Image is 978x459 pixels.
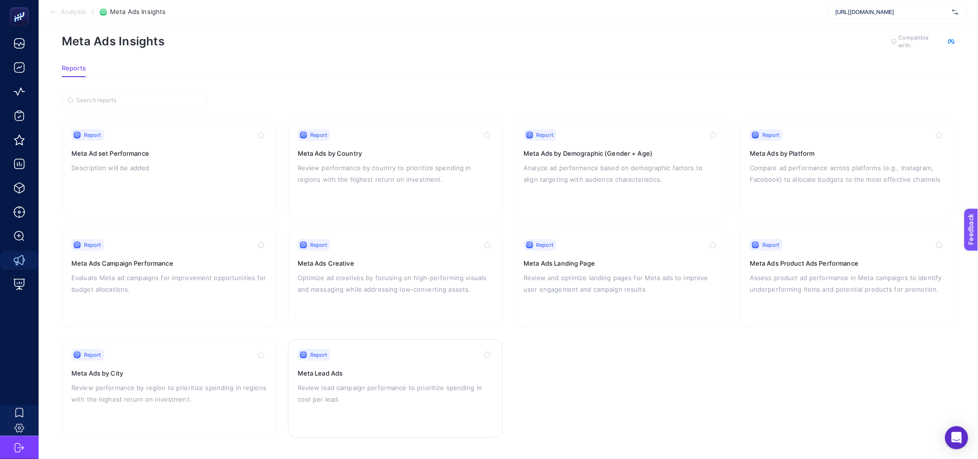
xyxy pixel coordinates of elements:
[62,339,276,438] a: ReportMeta Ads by CityReview performance by region to prioritize spending in regions with the hig...
[298,272,493,295] p: Optimize ad creatives by focusing on high-performing visuals and messaging while addressing low-c...
[524,258,719,268] h3: Meta Ads Landing Page
[750,162,945,185] p: Compare ad performance across platforms (e.g., Instagram, Facebook) to allocate budgets to the mo...
[84,131,101,139] span: Report
[310,131,328,139] span: Report
[298,368,493,378] h3: Meta Lead Ads
[298,148,493,158] h3: Meta Ads by Country
[71,258,267,268] h3: Meta Ads Campaign Performance
[62,65,86,77] button: Reports
[62,229,276,328] a: ReportMeta Ads Campaign PerformanceEvaluate Meta ad campaigns for improvement opportunities for b...
[524,148,719,158] h3: Meta Ads by Demographic (Gender + Age)
[288,120,503,218] a: ReportMeta Ads by CountryReview performance by country to prioritize spending in regions with the...
[310,241,328,249] span: Report
[62,65,86,72] span: Reports
[750,258,945,268] h3: Meta Ads Product Ads Performance
[762,241,780,249] span: Report
[952,7,958,17] img: svg%3e
[310,351,328,359] span: Report
[71,382,267,405] p: Review performance by region to prioritize spending in regions with the highest return on investm...
[288,229,503,328] a: ReportMeta Ads CreativeOptimize ad creatives by focusing on high-performing visuals and messaging...
[524,162,719,185] p: Analyze ad performance based on demographic factors to align targeting with audience characterist...
[750,272,945,295] p: Assess product ad performance in Meta campaigns to identify underperforming items and potential p...
[750,148,945,158] h3: Meta Ads by Platform
[537,131,554,139] span: Report
[92,8,94,15] span: /
[71,148,267,158] h3: Meta Ad set Performance
[71,162,267,174] p: Description will be added
[298,258,493,268] h3: Meta Ads Creative
[84,351,101,359] span: Report
[84,241,101,249] span: Report
[740,229,955,328] a: ReportMeta Ads Product Ads PerformanceAssess product ad performance in Meta campaigns to identify...
[899,34,942,49] span: Compatible with:
[76,97,201,104] input: Search
[836,8,949,16] span: [URL][DOMAIN_NAME]
[110,8,165,16] span: Meta Ads Insights
[288,339,503,438] a: ReportMeta Lead AdsReview lead campaign performance to prioritize spending in cost per lead.
[62,34,165,48] h1: Meta Ads Insights
[6,3,37,11] span: Feedback
[514,120,729,218] a: ReportMeta Ads by Demographic (Gender + Age)Analyze ad performance based on demographic factors t...
[945,426,968,449] div: Open Intercom Messenger
[740,120,955,218] a: ReportMeta Ads by PlatformCompare ad performance across platforms (e.g., Instagram, Facebook) to ...
[298,382,493,405] p: Review lead campaign performance to prioritize spending in cost per lead.
[524,272,719,295] p: Review and optimize landing pages for Meta ads to improve user engagement and campaign results
[71,272,267,295] p: Evaluate Meta ad campaigns for improvement opportunities for budget allocations.
[71,368,267,378] h3: Meta Ads by City
[62,120,276,218] a: ReportMeta Ad set PerformanceDescription will be added
[298,162,493,185] p: Review performance by country to prioritize spending in regions with the highest return on invest...
[61,8,86,16] span: Analysis
[762,131,780,139] span: Report
[514,229,729,328] a: ReportMeta Ads Landing PageReview and optimize landing pages for Meta ads to improve user engagem...
[537,241,554,249] span: Report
